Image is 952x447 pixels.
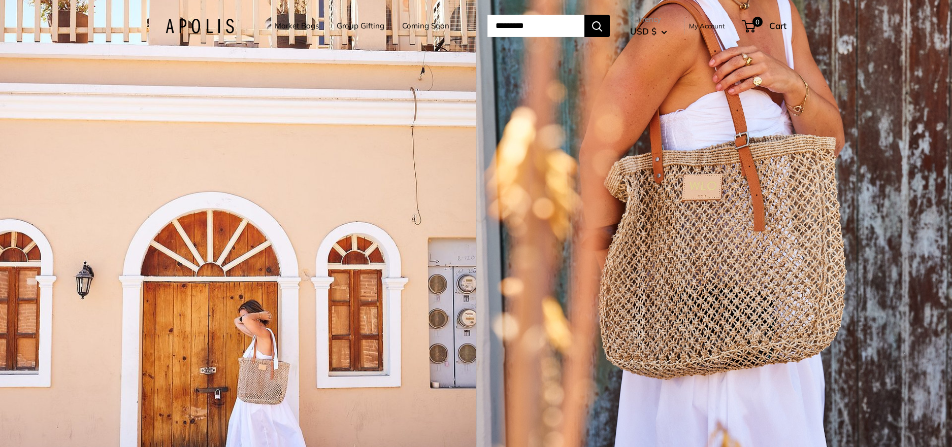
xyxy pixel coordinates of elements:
a: Group Gifting [337,19,384,33]
button: Search [584,15,610,37]
a: 0 Cart [743,18,786,34]
a: Coming Soon [402,19,449,33]
a: Market Bags [275,19,319,33]
input: Search... [487,15,584,37]
a: My Account [689,20,725,32]
button: USD $ [630,23,667,40]
img: Apolis [166,19,234,33]
span: Currency [630,12,667,26]
span: USD $ [630,26,656,37]
span: 0 [752,17,763,27]
span: Cart [769,20,786,31]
